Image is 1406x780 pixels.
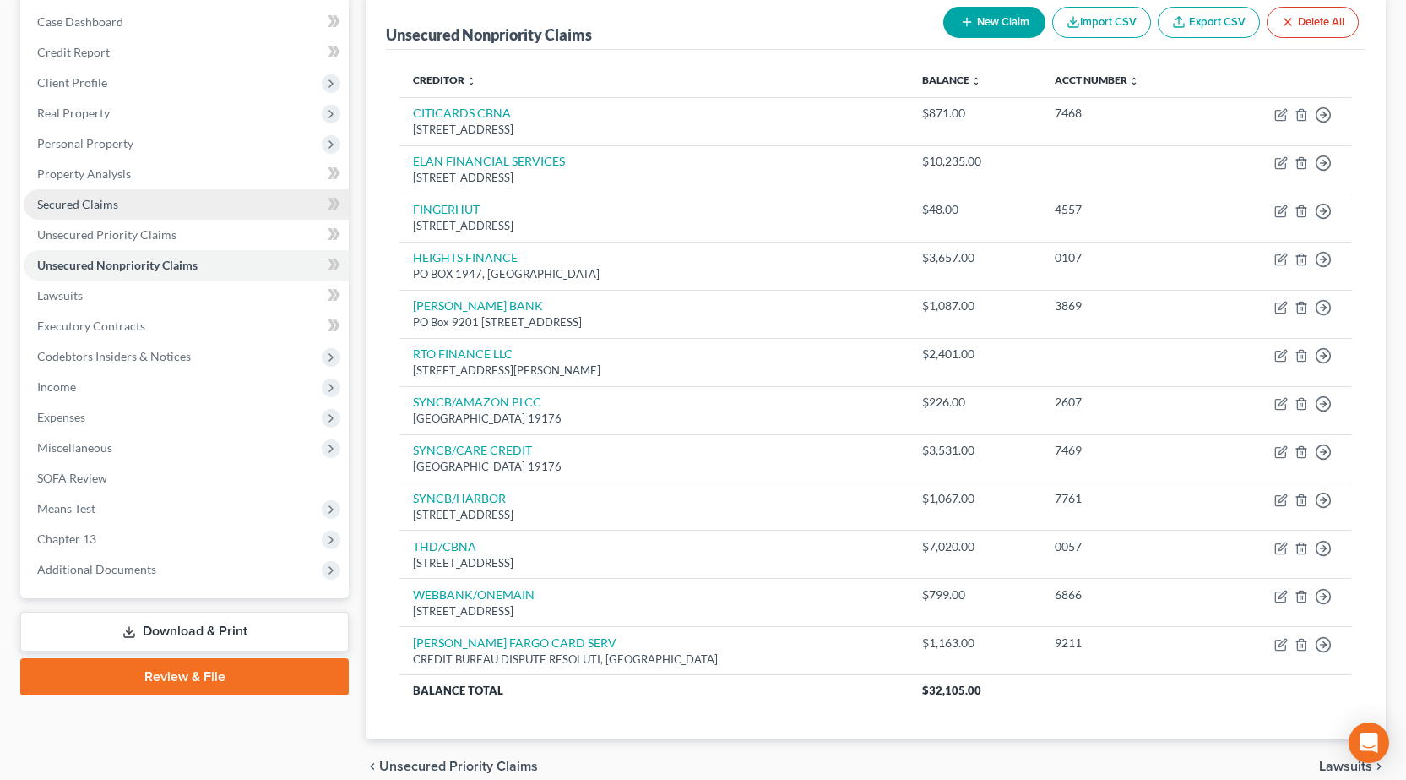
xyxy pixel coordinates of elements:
span: Case Dashboard [37,14,123,29]
span: Miscellaneous [37,440,112,455]
div: 9211 [1055,635,1199,652]
a: Unsecured Nonpriority Claims [24,250,349,281]
span: Expenses [37,410,85,424]
div: $1,067.00 [922,490,1028,507]
i: unfold_more [466,76,476,86]
div: Unsecured Nonpriority Claims [386,25,592,45]
button: Import CSV [1052,7,1151,38]
div: $1,163.00 [922,635,1028,652]
div: [GEOGRAPHIC_DATA] 19176 [413,411,895,427]
a: Property Analysis [24,159,349,189]
a: Credit Report [24,37,349,68]
a: Download & Print [20,612,349,652]
div: $871.00 [922,105,1028,122]
div: [STREET_ADDRESS] [413,507,895,523]
span: SOFA Review [37,471,107,485]
span: Personal Property [37,136,133,150]
span: Codebtors Insiders & Notices [37,349,191,363]
div: [STREET_ADDRESS] [413,555,895,571]
div: 3869 [1055,297,1199,314]
button: chevron_left Unsecured Priority Claims [366,760,538,773]
span: Property Analysis [37,166,131,181]
a: [PERSON_NAME] BANK [413,298,543,313]
div: [STREET_ADDRESS][PERSON_NAME] [413,363,895,379]
div: 0107 [1055,249,1199,266]
i: chevron_right [1372,760,1386,773]
a: Unsecured Priority Claims [24,220,349,250]
div: 0057 [1055,538,1199,555]
a: ELAN FINANCIAL SERVICES [413,154,565,168]
a: SOFA Review [24,463,349,494]
a: Case Dashboard [24,7,349,37]
a: SYNCB/CARE CREDIT [413,443,532,457]
div: $10,235.00 [922,153,1028,170]
div: Open Intercom Messenger [1349,723,1389,763]
a: HEIGHTS FINANCE [413,250,518,265]
a: Export CSV [1158,7,1260,38]
span: Credit Report [37,45,110,59]
a: SYNCB/AMAZON PLCC [413,395,541,409]
div: $799.00 [922,586,1028,603]
div: [STREET_ADDRESS] [413,218,895,234]
button: Delete All [1267,7,1359,38]
span: Secured Claims [37,197,118,211]
div: [STREET_ADDRESS] [413,603,895,619]
span: Unsecured Priority Claims [379,760,538,773]
div: PO Box 9201 [STREET_ADDRESS] [413,314,895,330]
a: CITICARDS CBNA [413,106,511,120]
a: Creditor unfold_more [413,74,476,86]
div: [STREET_ADDRESS] [413,170,895,186]
div: [STREET_ADDRESS] [413,122,895,138]
a: RTO FINANCE LLC [413,346,513,361]
a: WEBBANK/ONEMAIN [413,587,535,602]
span: $32,105.00 [922,684,981,697]
a: Review & File [20,658,349,695]
div: $226.00 [922,394,1028,411]
span: Income [37,379,76,394]
a: Secured Claims [24,189,349,220]
a: THD/CBNA [413,539,476,554]
div: 7468 [1055,105,1199,122]
a: SYNCB/HARBOR [413,491,506,505]
div: [GEOGRAPHIC_DATA] 19176 [413,459,895,475]
i: unfold_more [971,76,981,86]
a: Lawsuits [24,281,349,311]
span: Additional Documents [37,562,156,576]
div: 2607 [1055,394,1199,411]
span: Chapter 13 [37,532,96,546]
span: Unsecured Nonpriority Claims [37,258,198,272]
div: $3,657.00 [922,249,1028,266]
a: Acct Number unfold_more [1055,74,1139,86]
div: 6866 [1055,586,1199,603]
span: Client Profile [37,75,107,90]
div: PO BOX 1947, [GEOGRAPHIC_DATA] [413,266,895,282]
span: Lawsuits [1319,760,1372,773]
div: 7469 [1055,442,1199,459]
a: Balance unfold_more [922,74,981,86]
span: Unsecured Priority Claims [37,227,176,242]
span: Real Property [37,106,110,120]
span: Lawsuits [37,288,83,303]
div: $2,401.00 [922,346,1028,363]
div: CREDIT BUREAU DISPUTE RESOLUTI, [GEOGRAPHIC_DATA] [413,652,895,668]
a: [PERSON_NAME] FARGO CARD SERV [413,635,616,650]
div: $1,087.00 [922,297,1028,314]
i: chevron_left [366,760,379,773]
div: $48.00 [922,201,1028,218]
a: Executory Contracts [24,311,349,341]
div: 7761 [1055,490,1199,507]
button: Lawsuits chevron_right [1319,760,1386,773]
div: $3,531.00 [922,442,1028,459]
div: 4557 [1055,201,1199,218]
span: Means Test [37,501,95,515]
a: FINGERHUT [413,202,480,216]
span: Executory Contracts [37,319,145,333]
th: Balance Total [399,675,909,706]
button: New Claim [943,7,1045,38]
i: unfold_more [1129,76,1139,86]
div: $7,020.00 [922,538,1028,555]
